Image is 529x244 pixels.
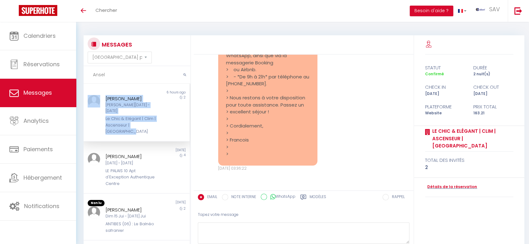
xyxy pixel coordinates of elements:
[23,117,49,125] span: Analytics
[88,200,105,206] span: Non lu
[469,103,517,111] div: Prix total
[88,206,100,219] img: ...
[105,102,159,114] div: [PERSON_NAME][DATE] - [DATE]
[476,8,485,11] img: ...
[105,206,159,214] div: [PERSON_NAME]
[105,116,159,135] div: Le Chic & Elégant | Clim | Ascenseur | [GEOGRAPHIC_DATA]
[23,32,56,40] span: Calendriers
[218,166,318,172] div: [DATE] 03:36:22
[95,7,117,13] span: Chercher
[88,95,100,107] img: ...
[469,110,517,116] div: 163.21
[184,153,186,157] span: 4
[204,194,217,201] label: EMAIL
[425,184,477,190] a: Détails de la réservation
[430,127,513,150] a: Le Chic & Elégant | Clim | Ascenseur | [GEOGRAPHIC_DATA]
[410,6,453,16] button: Besoin d'aide ?
[310,194,326,202] label: Modèles
[184,95,186,100] span: 2
[105,153,159,160] div: [PERSON_NAME]
[469,83,517,91] div: check out
[23,89,52,97] span: Messages
[389,194,405,201] label: RAPPEL
[105,221,159,234] div: ANTIBES (06) : Le Balnéo safranier
[137,200,190,206] div: [DATE]
[23,174,62,182] span: Hébergement
[267,194,295,201] label: WhatsApp
[198,207,409,222] div: Tapez votre message
[23,145,53,153] span: Paiements
[19,5,57,16] img: Super Booking
[421,64,469,72] div: statut
[100,37,132,52] h3: MESSAGES
[137,148,190,153] div: [DATE]
[469,71,517,77] div: 2 nuit(s)
[421,103,469,111] div: Plateforme
[84,66,190,84] input: Rechercher un mot clé
[421,83,469,91] div: check in
[421,110,469,116] div: Website
[24,202,59,210] span: Notifications
[425,164,513,171] div: 2
[88,153,100,165] img: ...
[105,95,159,102] div: [PERSON_NAME]
[23,60,60,68] span: Réservations
[105,213,159,219] div: Dim 15 Jui - [DATE] Jui
[469,91,517,97] div: [DATE]
[421,91,469,97] div: [DATE]
[137,90,190,95] div: 6 hours ago
[425,71,444,77] span: Confirmé
[489,5,500,13] span: SAV
[105,160,159,166] div: [DATE] - [DATE]
[514,7,522,15] img: logout
[228,194,256,201] label: NOTE INTERNE
[469,64,517,72] div: durée
[425,157,513,164] div: total des invités
[105,168,159,187] div: LE PALAIS 10 Apt d'Exception Authentique Centre
[184,206,186,211] span: 2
